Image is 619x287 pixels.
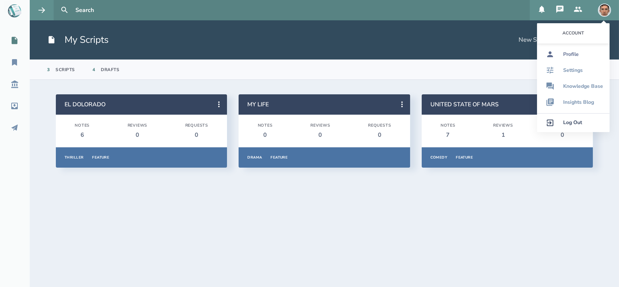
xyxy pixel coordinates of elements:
div: Notes [75,123,90,128]
div: 0 [368,131,391,139]
div: 1 [493,131,513,139]
div: Feature [271,155,288,160]
div: Requests [368,123,391,128]
a: Knowledge Base [537,78,610,94]
div: Feature [92,155,109,160]
div: Knowledge Base [563,83,603,89]
div: 3 [47,67,50,73]
div: Reviews [128,123,148,128]
div: Comedy [430,155,447,160]
div: Scripts [56,67,75,73]
div: Profile [563,52,579,57]
div: Account [537,23,610,44]
div: Reviews [493,123,513,128]
a: UNITED STATE OF MARS [430,101,499,108]
div: 7 [441,131,455,139]
div: 0 [258,131,273,139]
div: Notes [441,123,455,128]
div: Log Out [563,120,582,126]
div: New Script [519,36,549,44]
div: Drafts [101,67,120,73]
a: MY LIFE [247,101,269,108]
div: 0 [310,131,330,139]
a: EL DOLORADO [65,101,106,108]
img: user_1756948650-crop.jpg [598,4,611,17]
a: Settings [537,62,610,78]
div: Insights Blog [563,99,594,105]
div: Settings [563,67,583,73]
h1: My Scripts [47,33,109,46]
a: Log Out [537,113,610,132]
div: 0 [185,131,208,139]
div: 4 [92,67,95,73]
div: 0 [128,131,148,139]
div: Drama [247,155,262,160]
div: Notes [258,123,273,128]
div: Feature [456,155,473,160]
a: Insights Blog [537,94,610,110]
div: 0 [551,131,574,139]
a: Profile [537,46,610,62]
div: Reviews [310,123,330,128]
div: 6 [75,131,90,139]
div: Requests [185,123,208,128]
div: Thriller [65,155,83,160]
